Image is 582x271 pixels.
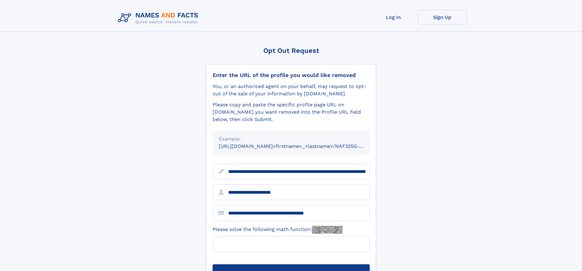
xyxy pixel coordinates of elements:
div: You, or an authorized agent on your behalf, may request to opt-out of the sale of your informatio... [213,83,370,97]
a: Log In [369,10,418,25]
div: Opt Out Request [206,47,376,54]
img: Logo Names and Facts [115,10,203,26]
div: Please copy and paste the specific profile page URL on [DOMAIN_NAME] you want removed into the Pr... [213,101,370,123]
small: [URL][DOMAIN_NAME]<firstname>_<lastname>/NAF325G-xxxxxxxx [219,143,381,149]
a: Sign Up [418,10,467,25]
div: Example: [219,135,364,143]
label: Please solve the following math function: [213,226,342,234]
div: Enter the URL of the profile you would like removed [213,72,370,79]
